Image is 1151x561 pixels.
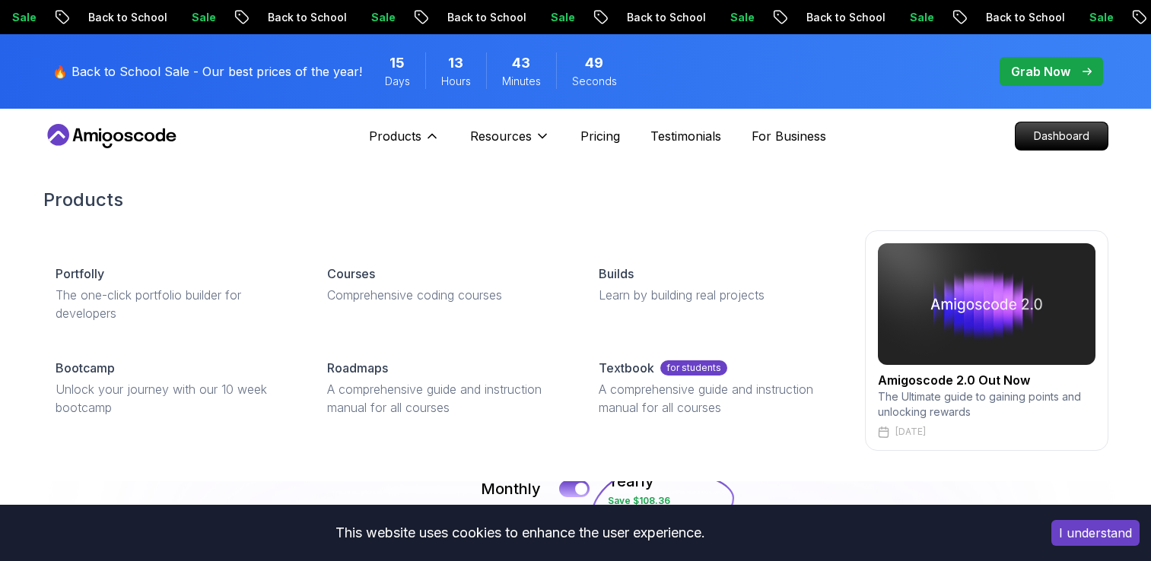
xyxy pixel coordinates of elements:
[369,127,421,145] p: Products
[502,74,541,89] span: Minutes
[878,389,1095,420] p: The Ultimate guide to gaining points and unlocking rewards
[56,265,104,283] p: Portfolly
[481,478,541,499] p: Monthly
[11,516,1029,550] div: This website uses cookies to enhance the user experience.
[599,359,654,377] p: Textbook
[908,10,956,25] p: Sale
[625,10,728,25] p: Back to School
[587,252,846,316] a: BuildsLearn by building real projects
[984,10,1087,25] p: Back to School
[878,243,1095,365] img: amigoscode 2.0
[86,10,189,25] p: Back to School
[189,10,238,25] p: Sale
[512,52,530,74] span: 43 Minutes
[470,127,532,145] p: Resources
[52,62,362,81] p: 🔥 Back to School Sale - Our best prices of the year!
[1011,62,1070,81] p: Grab Now
[441,74,471,89] span: Hours
[56,359,115,377] p: Bootcamp
[587,347,846,429] a: Textbookfor studentsA comprehensive guide and instruction manual for all courses
[895,426,926,438] p: [DATE]
[43,188,1108,212] h2: Products
[327,359,388,377] p: Roadmaps
[1016,122,1108,150] p: Dashboard
[728,10,777,25] p: Sale
[804,10,908,25] p: Back to School
[572,74,617,89] span: Seconds
[752,127,826,145] a: For Business
[599,380,834,417] p: A comprehensive guide and instruction manual for all courses
[470,127,550,157] button: Resources
[660,360,727,376] p: for students
[56,286,291,322] p: The one-click portfolio builder for developers
[1087,10,1136,25] p: Sale
[369,127,440,157] button: Products
[445,10,548,25] p: Back to School
[315,252,574,316] a: CoursesComprehensive coding courses
[315,347,574,429] a: RoadmapsA comprehensive guide and instruction manual for all courses
[865,230,1108,451] a: amigoscode 2.0Amigoscode 2.0 Out NowThe Ultimate guide to gaining points and unlocking rewards[DATE]
[327,265,375,283] p: Courses
[10,10,59,25] p: Sale
[448,52,463,74] span: 13 Hours
[265,10,369,25] p: Back to School
[56,380,291,417] p: Unlock your journey with our 10 week bootcamp
[650,127,721,145] a: Testimonials
[43,347,303,429] a: BootcampUnlock your journey with our 10 week bootcamp
[599,265,634,283] p: Builds
[599,286,834,304] p: Learn by building real projects
[1015,122,1108,151] a: Dashboard
[327,380,562,417] p: A comprehensive guide and instruction manual for all courses
[327,286,562,304] p: Comprehensive coding courses
[369,10,418,25] p: Sale
[385,74,410,89] span: Days
[43,252,303,334] a: PortfollyThe one-click portfolio builder for developers
[878,371,1095,389] h2: Amigoscode 2.0 Out Now
[585,52,603,74] span: 49 Seconds
[580,127,620,145] a: Pricing
[548,10,597,25] p: Sale
[389,52,405,74] span: 15 Days
[1051,520,1140,546] button: Accept cookies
